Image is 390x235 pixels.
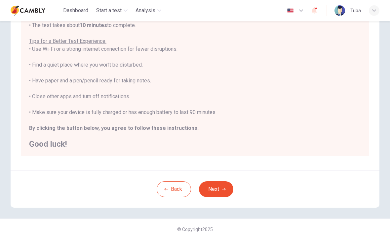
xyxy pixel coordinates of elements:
[29,125,199,131] b: By clicking the button below, you agree to follow these instructions.
[157,181,191,197] button: Back
[350,7,361,15] div: Tuba
[133,5,164,16] button: Analysis
[96,7,122,15] span: Start a test
[286,8,294,13] img: en
[29,140,361,148] h2: Good luck!
[60,5,91,16] button: Dashboard
[177,227,213,232] span: © Copyright 2025
[94,5,130,16] button: Start a test
[63,7,88,15] span: Dashboard
[29,38,106,44] u: Tips for a Better Test Experience:
[199,181,233,197] button: Next
[80,22,107,28] b: 10 minutes
[136,7,155,15] span: Analysis
[334,5,345,16] img: Profile picture
[11,4,60,17] a: Cambly logo
[11,4,45,17] img: Cambly logo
